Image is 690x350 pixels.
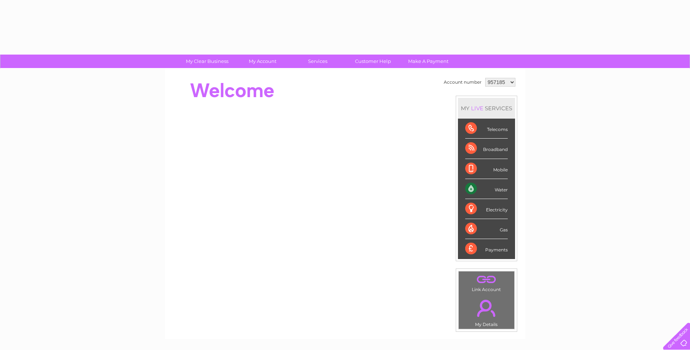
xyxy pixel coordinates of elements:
div: Mobile [465,159,508,179]
a: . [460,273,512,286]
div: Telecoms [465,119,508,139]
a: Make A Payment [398,55,458,68]
div: Water [465,179,508,199]
div: Electricity [465,199,508,219]
td: Account number [442,76,483,88]
td: Link Account [458,271,515,294]
a: My Clear Business [177,55,237,68]
td: My Details [458,294,515,329]
a: Services [288,55,348,68]
div: Gas [465,219,508,239]
a: Customer Help [343,55,403,68]
div: LIVE [470,105,485,112]
a: My Account [232,55,292,68]
a: . [460,295,512,321]
div: MY SERVICES [458,98,515,119]
div: Payments [465,239,508,259]
div: Broadband [465,139,508,159]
